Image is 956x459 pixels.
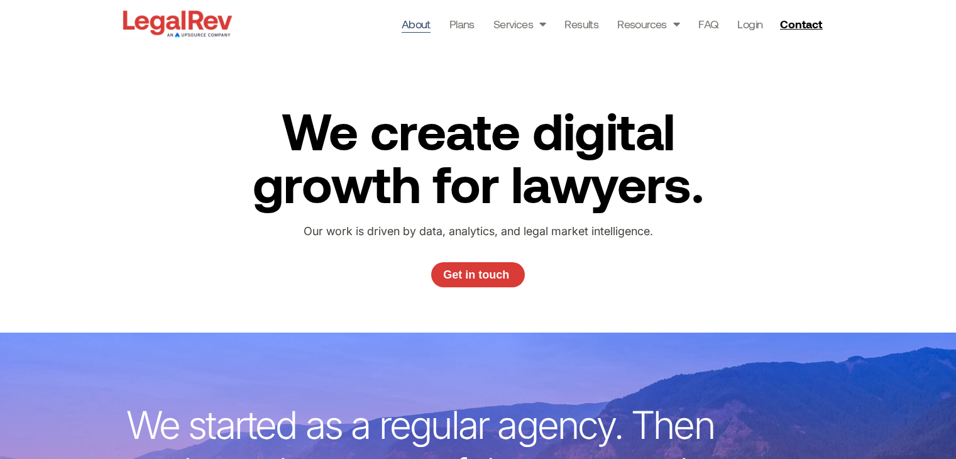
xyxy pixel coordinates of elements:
a: Login [737,15,762,33]
span: Contact [780,18,822,30]
a: FAQ [698,15,718,33]
a: Get in touch [431,262,525,287]
a: Services [493,15,546,33]
a: Contact [775,14,830,34]
a: Resources [617,15,679,33]
span: Get in touch [443,269,509,280]
a: Results [564,15,598,33]
h2: We create digital growth for lawyers. [228,104,729,209]
a: Plans [449,15,475,33]
nav: Menu [402,15,763,33]
p: Our work is driven by data, analytics, and legal market intelligence. [270,222,686,241]
a: About [402,15,431,33]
